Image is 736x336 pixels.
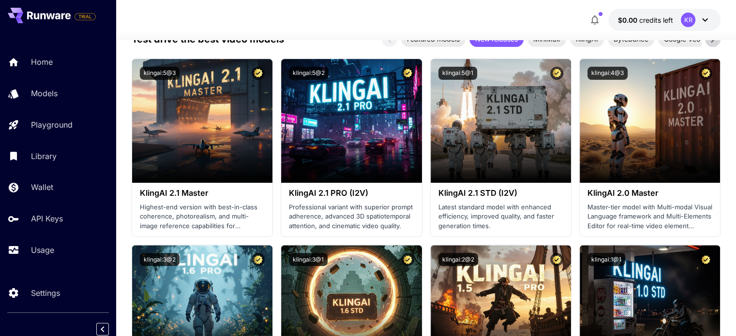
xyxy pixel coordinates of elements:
[587,189,712,198] h3: KlingAI 2.0 Master
[438,203,563,231] p: Latest standard model with enhanced efficiency, improved quality, and faster generation times.
[587,67,628,80] button: klingai:4@3
[587,203,712,231] p: Master-tier model with Multi-modal Visual Language framework and Multi-Elements Editor for real-t...
[31,56,53,68] p: Home
[252,253,265,266] button: Certified Model – Vetted for best performance and includes a commercial license.
[639,16,673,24] span: credits left
[252,67,265,80] button: Certified Model – Vetted for best performance and includes a commercial license.
[31,287,60,299] p: Settings
[401,253,414,266] button: Certified Model – Vetted for best performance and includes a commercial license.
[31,119,73,131] p: Playground
[31,150,57,162] p: Library
[289,253,328,266] button: klingai:3@1
[550,253,563,266] button: Certified Model – Vetted for best performance and includes a commercial license.
[289,67,329,80] button: klingai:5@2
[401,67,414,80] button: Certified Model – Vetted for best performance and includes a commercial license.
[75,13,95,20] span: TRIAL
[140,67,180,80] button: klingai:5@3
[132,59,272,183] img: alt
[431,59,571,183] img: alt
[140,253,180,266] button: klingai:3@2
[31,181,53,193] p: Wallet
[31,244,54,256] p: Usage
[681,13,695,27] div: KR
[281,59,421,183] img: alt
[438,67,477,80] button: klingai:5@1
[438,253,478,266] button: klingai:2@2
[438,189,563,198] h3: KlingAI 2.1 STD (I2V)
[618,16,639,24] span: $0.00
[96,323,109,336] button: Collapse sidebar
[75,11,96,22] span: Add your payment card to enable full platform functionality.
[580,59,720,183] img: alt
[289,189,414,198] h3: KlingAI 2.1 PRO (I2V)
[31,88,58,99] p: Models
[289,203,414,231] p: Professional variant with superior prompt adherence, advanced 3D spatiotemporal attention, and ci...
[618,15,673,25] div: $0.00
[140,189,265,198] h3: KlingAI 2.1 Master
[31,213,63,224] p: API Keys
[550,67,563,80] button: Certified Model – Vetted for best performance and includes a commercial license.
[587,253,625,266] button: klingai:1@1
[608,9,721,31] button: $0.00KR
[699,253,712,266] button: Certified Model – Vetted for best performance and includes a commercial license.
[699,67,712,80] button: Certified Model – Vetted for best performance and includes a commercial license.
[140,203,265,231] p: Highest-end version with best-in-class coherence, photorealism, and multi-image reference capabil...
